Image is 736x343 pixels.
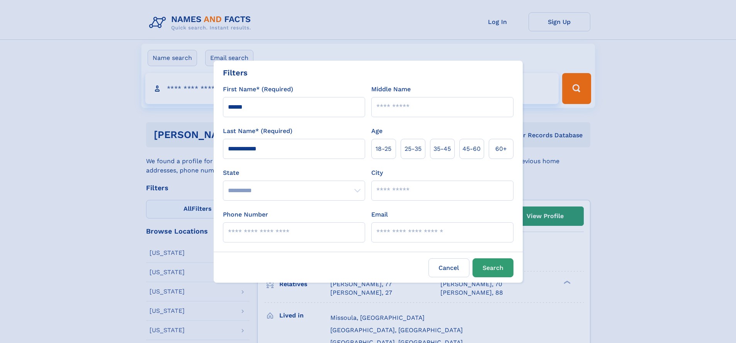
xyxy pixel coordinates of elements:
[462,144,481,154] span: 45‑60
[223,85,293,94] label: First Name* (Required)
[371,85,411,94] label: Middle Name
[371,210,388,219] label: Email
[223,67,248,78] div: Filters
[376,144,391,154] span: 18‑25
[405,144,422,154] span: 25‑35
[495,144,507,154] span: 60+
[223,210,268,219] label: Phone Number
[371,126,382,136] label: Age
[428,258,469,277] label: Cancel
[223,168,365,177] label: State
[473,258,513,277] button: Search
[371,168,383,177] label: City
[433,144,451,154] span: 35‑45
[223,126,292,136] label: Last Name* (Required)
